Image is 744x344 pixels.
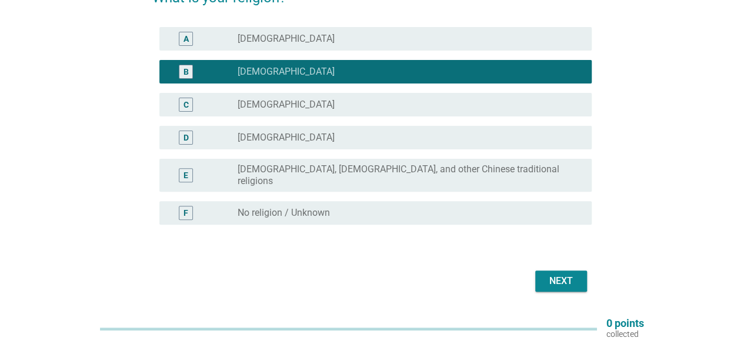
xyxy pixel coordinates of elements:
[184,132,189,144] div: D
[535,270,587,292] button: Next
[238,207,330,219] label: No religion / Unknown
[184,33,189,45] div: A
[606,318,644,329] p: 0 points
[545,274,578,288] div: Next
[238,66,335,78] label: [DEMOGRAPHIC_DATA]
[606,329,644,339] p: collected
[238,163,573,187] label: [DEMOGRAPHIC_DATA], [DEMOGRAPHIC_DATA], and other Chinese traditional religions
[184,99,189,111] div: C
[184,207,188,219] div: F
[238,33,335,45] label: [DEMOGRAPHIC_DATA]
[238,132,335,143] label: [DEMOGRAPHIC_DATA]
[184,66,189,78] div: B
[238,99,335,111] label: [DEMOGRAPHIC_DATA]
[184,169,188,182] div: E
